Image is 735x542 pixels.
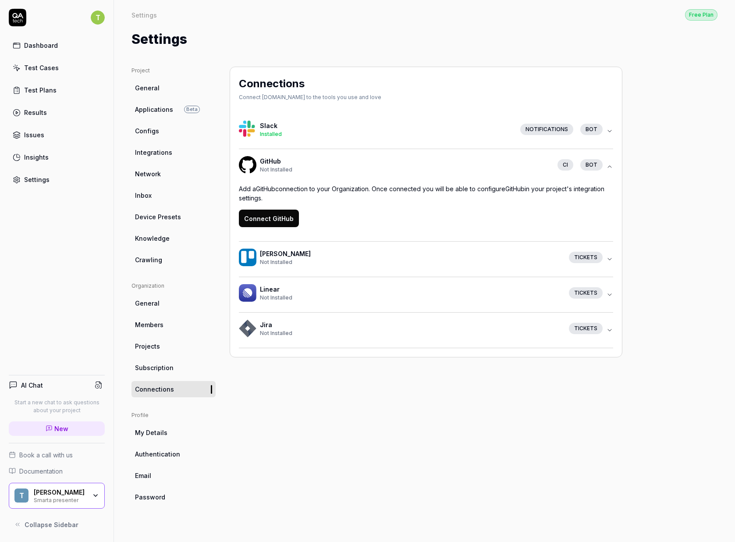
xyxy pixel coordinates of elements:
[24,63,59,72] div: Test Cases
[135,234,170,243] span: Knowledge
[239,320,256,337] img: Hackoffice
[9,399,105,414] p: Start a new chat to ask questions about your project
[24,86,57,95] div: Test Plans
[91,9,105,26] button: T
[24,108,47,117] div: Results
[14,489,28,503] span: T
[239,184,613,241] div: HackofficeGitHubNot InstalledCIbot
[685,9,717,21] a: Free Plan
[131,187,216,203] a: Inbox
[239,313,613,348] button: HackofficeJiraNot InstalledTickets
[580,124,603,135] div: bot
[135,320,163,329] span: Members
[520,124,573,135] div: Notifications
[131,295,216,311] a: General
[19,467,63,476] span: Documentation
[580,159,603,171] div: bot
[260,294,292,301] span: Not Installed
[131,446,216,462] a: Authentication
[135,363,174,372] span: Subscription
[239,93,381,101] div: Connect [DOMAIN_NAME] to the tools you use and love
[24,175,50,184] div: Settings
[131,489,216,505] a: Password
[135,169,161,178] span: Network
[131,29,187,49] h1: Settings
[54,424,68,433] span: New
[239,284,256,302] img: Hackoffice
[569,287,603,299] div: Tickets
[131,282,216,290] div: Organization
[131,360,216,376] a: Subscription
[239,249,256,266] img: Hackoffice
[91,11,105,25] span: T
[131,338,216,354] a: Projects
[569,252,603,263] div: Tickets
[260,131,282,137] span: Installed
[9,104,105,121] a: Results
[260,121,513,130] h4: Slack
[24,130,44,139] div: Issues
[135,212,181,221] span: Device Presets
[135,449,180,459] span: Authentication
[131,252,216,268] a: Crawling
[135,492,165,502] span: Password
[135,126,159,135] span: Configs
[131,67,216,75] div: Project
[239,156,256,174] img: Hackoffice
[9,82,105,99] a: Test Plans
[260,285,562,294] h4: Linear
[34,489,86,496] div: Tobias
[9,516,105,533] button: Collapse Sidebar
[9,59,105,76] a: Test Cases
[239,149,613,184] button: HackofficeGitHubNot InstalledCIbot
[24,41,58,50] div: Dashboard
[260,330,292,336] span: Not Installed
[260,249,562,258] h4: [PERSON_NAME]
[131,101,216,118] a: ApplicationsBeta
[135,342,160,351] span: Projects
[131,230,216,246] a: Knowledge
[135,148,172,157] span: Integrations
[135,428,167,437] span: My Details
[135,83,160,93] span: General
[260,166,292,173] span: Not Installed
[131,11,157,19] div: Settings
[131,144,216,160] a: Integrations
[135,299,160,308] span: General
[9,421,105,436] a: New
[131,411,216,419] div: Profile
[25,520,78,529] span: Collapse Sidebar
[131,166,216,182] a: Network
[239,121,256,138] img: Hackoffice
[9,149,105,166] a: Insights
[260,320,562,329] h4: Jira
[135,191,152,200] span: Inbox
[239,210,299,227] button: Connect GitHub
[21,381,43,390] h4: AI Chat
[131,123,216,139] a: Configs
[135,105,173,114] span: Applications
[557,159,573,171] div: CI
[239,76,305,92] h2: Connections
[9,37,105,54] a: Dashboard
[135,385,174,394] span: Connections
[9,171,105,188] a: Settings
[131,381,216,397] a: Connections
[239,114,613,149] button: HackofficeSlackInstalledNotificationsbot
[135,255,162,264] span: Crawling
[9,126,105,143] a: Issues
[131,467,216,484] a: Email
[260,259,292,265] span: Not Installed
[569,323,603,334] div: Tickets
[19,450,73,460] span: Book a call with us
[135,471,151,480] span: Email
[9,450,105,460] a: Book a call with us
[131,80,216,96] a: General
[131,317,216,333] a: Members
[239,184,613,203] p: Add a GitHub connection to your Organization. Once connected you will be able to configure GitHub...
[239,277,613,312] button: HackofficeLinearNot InstalledTickets
[131,424,216,441] a: My Details
[239,242,613,277] button: Hackoffice[PERSON_NAME]Not InstalledTickets
[260,157,550,166] h4: GitHub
